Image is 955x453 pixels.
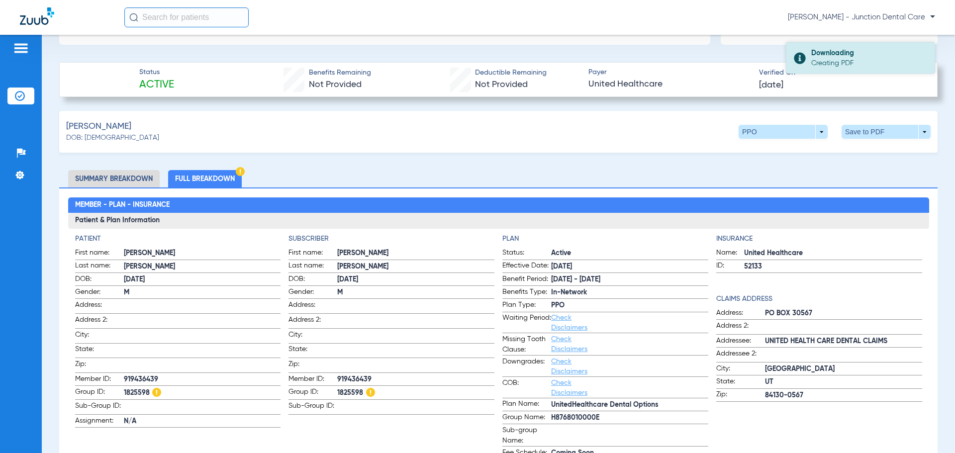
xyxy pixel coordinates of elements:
span: Payer [588,67,751,78]
span: Status [139,67,174,78]
span: Address: [716,308,765,320]
div: Creating PDF [811,58,926,68]
h2: Member - Plan - Insurance [68,197,929,213]
li: Summary Breakdown [68,170,160,187]
span: Gender: [75,287,124,299]
span: [PERSON_NAME] [337,262,494,272]
span: Deductible Remaining [475,68,547,78]
span: M [124,287,281,298]
span: Zip: [75,359,124,372]
span: Last name: [288,261,337,272]
input: Search for patients [124,7,249,27]
span: Sub-Group ID: [75,401,124,414]
a: Check Disclaimers [551,358,587,375]
span: Missing Tooth Clause: [502,334,551,355]
span: Address: [288,300,337,313]
span: DOB: [288,274,337,286]
span: State: [75,344,124,358]
span: United Healthcare [588,78,751,91]
span: Group ID: [75,387,124,399]
span: Address 2: [75,315,124,328]
span: UT [765,377,922,387]
span: [DATE] [337,274,494,285]
img: Zuub Logo [20,7,54,25]
span: Sub-Group ID: [288,401,337,414]
img: Hazard [152,388,161,397]
span: Group ID: [288,387,337,399]
span: City: [716,363,765,375]
h3: Patient & Plan Information [68,213,929,229]
span: PPO [551,300,708,311]
span: [DATE] - [DATE] [551,274,708,285]
span: Zip: [288,359,337,372]
span: 919436439 [337,374,494,385]
span: Addressee: [716,336,765,348]
span: Benefits Remaining [309,68,371,78]
span: City: [75,330,124,343]
img: Search Icon [129,13,138,22]
span: Sub-group Name: [502,425,551,446]
span: Gender: [288,287,337,299]
span: DOB: [DEMOGRAPHIC_DATA] [66,133,159,143]
h4: Claims Address [716,294,922,304]
span: Plan Name: [502,399,551,411]
span: UnitedHealthcare Dental Options [551,400,708,410]
span: [PERSON_NAME] [66,120,131,133]
span: Active [139,78,174,92]
span: State: [716,376,765,388]
li: Full Breakdown [168,170,242,187]
span: [PERSON_NAME] [124,262,281,272]
span: Not Provided [309,80,362,89]
span: 52133 [744,262,922,272]
span: N/A [124,416,281,427]
span: [GEOGRAPHIC_DATA] [765,364,922,374]
span: [PERSON_NAME] - Junction Dental Care [788,12,935,22]
span: 1825598 [124,387,281,399]
span: [PERSON_NAME] [124,248,281,259]
span: [DATE] [124,274,281,285]
span: ID: [716,261,744,272]
h4: Plan [502,234,708,244]
span: First name: [288,248,337,260]
span: DOB: [75,274,124,286]
span: In-Network [551,287,708,298]
span: City: [288,330,337,343]
span: Address 2: [288,315,337,328]
span: UNITED HEALTH CARE DENTAL CLAIMS [765,336,922,347]
span: Member ID: [288,374,337,386]
span: United Healthcare [744,248,922,259]
span: Effective Date: [502,261,551,272]
span: Addressee 2: [716,349,765,362]
span: [DATE] [551,262,708,272]
span: 1825598 [337,387,494,399]
img: Hazard [236,167,245,176]
span: Plan Type: [502,300,551,312]
span: PO BOX 30567 [765,308,922,319]
span: Group Name: [502,412,551,424]
span: [PERSON_NAME] [337,248,494,259]
a: Check Disclaimers [551,336,587,353]
span: M [337,287,494,298]
span: Downgrades: [502,357,551,376]
span: State: [288,344,337,358]
img: hamburger-icon [13,42,29,54]
span: Last name: [75,261,124,272]
span: Assignment: [75,416,124,428]
span: [DATE] [759,79,783,91]
a: Check Disclaimers [551,314,587,331]
button: Save to PDF [842,125,931,139]
h4: Insurance [716,234,922,244]
span: Address 2: [716,321,765,334]
img: Hazard [366,388,375,397]
h4: Subscriber [288,234,494,244]
span: H8768010000E [551,413,708,423]
span: Verified On [759,68,921,78]
a: Check Disclaimers [551,379,587,396]
span: COB: [502,378,551,398]
span: 84130-0567 [765,390,922,401]
h4: Patient [75,234,281,244]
